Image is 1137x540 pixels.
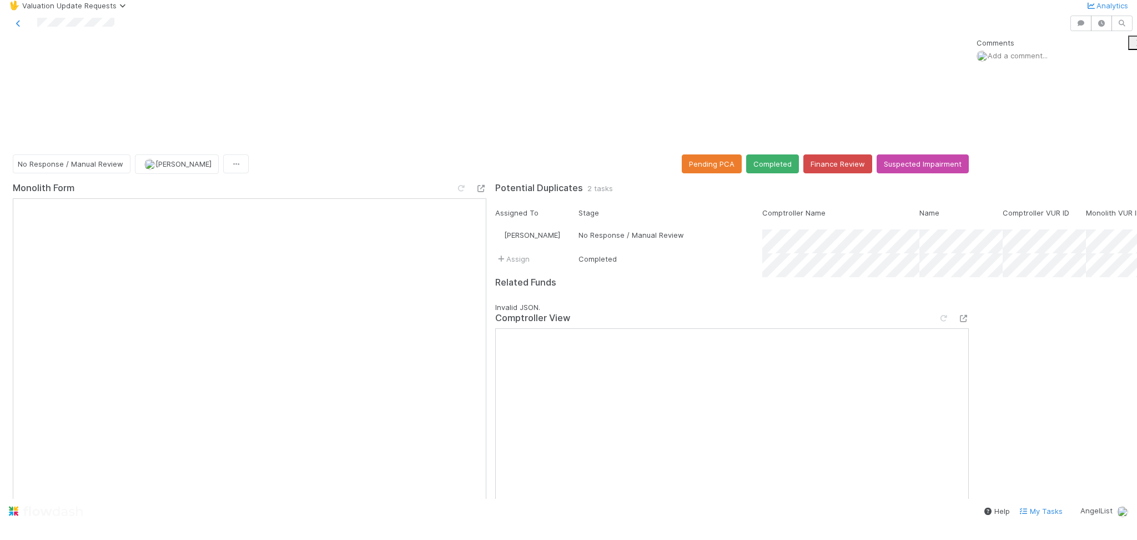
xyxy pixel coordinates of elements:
div: Help [983,506,1010,517]
a: Analytics [1085,1,1128,10]
button: No Response / Manual Review [13,154,130,173]
span: Stage [578,208,599,217]
h5: Related Funds [495,277,556,288]
img: avatar_1a1d5361-16dd-4910-a949-020dcd9f55a3.png [495,232,504,241]
button: Pending PCA [682,154,742,173]
span: Assign [495,253,530,264]
h5: Comptroller View [495,313,570,324]
div: [PERSON_NAME] [495,229,560,241]
span: Comptroller Name [762,208,826,217]
span: Assigned To [495,208,539,217]
h5: Potential Duplicates [495,183,583,194]
a: My Tasks [1019,506,1063,517]
span: No Response / Manual Review [578,231,684,239]
span: 2 tasks [587,183,613,194]
span: Add a comment... [988,51,1048,60]
button: [PERSON_NAME] [135,154,219,174]
button: Finance Review [803,154,872,173]
img: avatar_d8fc9ee4-bd1b-4062-a2a8-84feb2d97839.png [1117,506,1128,517]
img: avatar_1a1d5361-16dd-4910-a949-020dcd9f55a3.png [144,159,155,170]
div: No Response / Manual Review [578,229,684,241]
span: Completed [578,254,617,263]
span: My Tasks [1019,507,1063,516]
button: Suspected Impairment [877,154,969,173]
span: [PERSON_NAME] [155,159,212,168]
div: Completed [578,253,617,264]
button: Completed [746,154,799,173]
span: AngelList [1080,506,1113,515]
span: Comptroller VUR ID [1003,208,1069,217]
img: avatar_d8fc9ee4-bd1b-4062-a2a8-84feb2d97839.png [977,51,988,62]
h5: Monolith Form [13,183,74,194]
span: 🖖 [9,1,20,10]
span: Valuation Update Requests [22,1,130,10]
span: Name [919,208,939,217]
span: No Response / Manual Review [18,159,123,168]
div: Invalid JSON. [495,302,969,313]
span: Comments [977,37,1014,48]
img: logo-inverted-e16ddd16eac7371096b0.svg [9,502,83,521]
span: [PERSON_NAME] [504,231,560,239]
